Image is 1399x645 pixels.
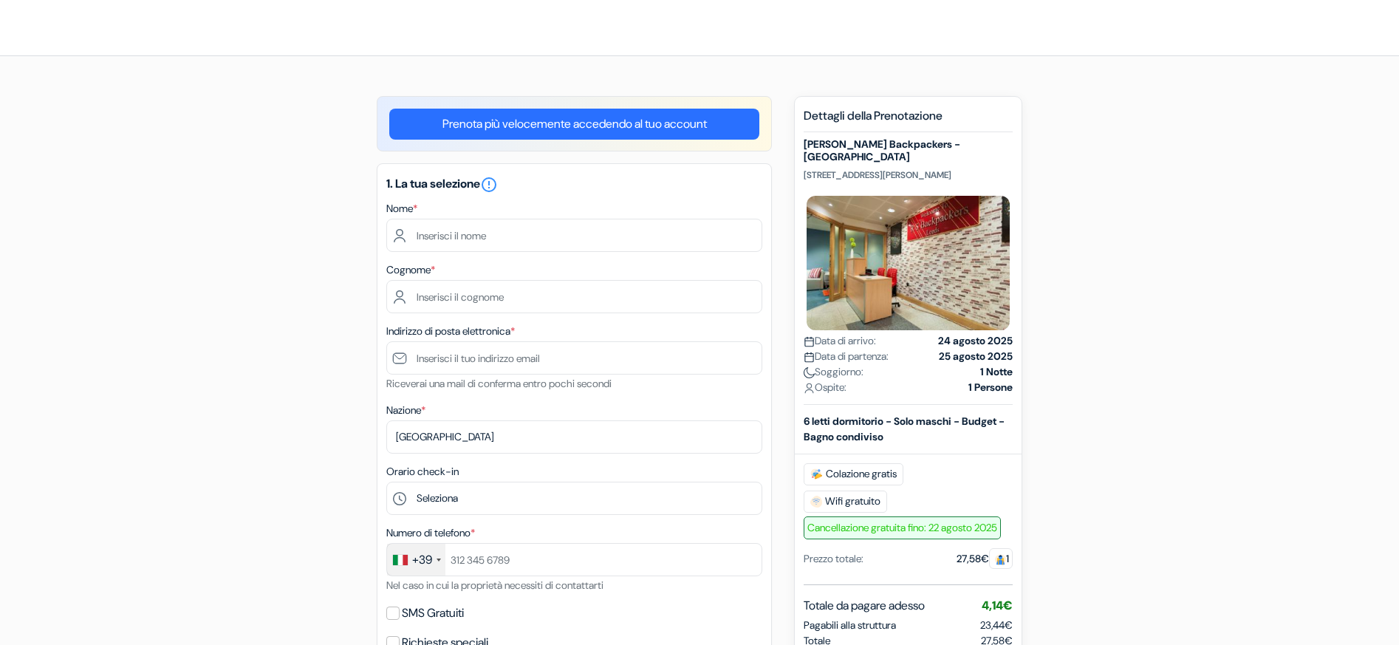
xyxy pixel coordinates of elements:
[804,336,815,347] img: calendar.svg
[804,414,1005,443] b: 6 letti dormitorio - Solo maschi - Budget - Bagno condiviso
[386,403,425,418] label: Nazione
[968,380,1013,395] strong: 1 Persone
[386,262,435,278] label: Cognome
[386,219,762,252] input: Inserisci il nome
[386,377,612,390] small: Riceverai una mail di conferma entro pochi secondi
[386,176,762,194] h5: 1. La tua selezione
[386,464,459,480] label: Orario check-in
[810,468,823,480] img: free_breakfast.svg
[386,201,417,216] label: Nome
[18,15,202,41] img: OstelliDellaGioventu.com
[804,169,1013,181] p: [STREET_ADDRESS][PERSON_NAME]
[989,548,1013,569] span: 1
[804,349,889,364] span: Data di partenza:
[386,579,603,592] small: Nel caso in cui la proprietà necessiti di contattarti
[387,544,445,576] div: Italy (Italia): +39
[804,463,903,485] span: Colazione gratis
[386,341,762,375] input: Inserisci il tuo indirizzo email
[402,603,464,624] label: SMS Gratuiti
[804,618,896,633] span: Pagabili alla struttura
[480,176,498,191] a: error_outline
[804,109,1013,132] h5: Dettagli della Prenotazione
[980,364,1013,380] strong: 1 Notte
[804,352,815,363] img: calendar.svg
[386,543,762,576] input: 312 345 6789
[982,598,1013,613] span: 4,14€
[412,551,432,569] div: +39
[804,333,876,349] span: Data di arrivo:
[804,516,1001,539] span: Cancellazione gratuita fino: 22 agosto 2025
[804,597,925,615] span: Totale da pagare adesso
[386,324,515,339] label: Indirizzo di posta elettronica
[980,618,1013,632] span: 23,44€
[386,525,475,541] label: Numero di telefono
[804,364,863,380] span: Soggiorno:
[804,551,863,567] div: Prezzo totale:
[480,176,498,194] i: error_outline
[804,383,815,394] img: user_icon.svg
[804,367,815,378] img: moon.svg
[389,109,759,140] a: Prenota più velocemente accedendo al tuo account
[386,280,762,313] input: Inserisci il cognome
[804,138,1013,163] h5: [PERSON_NAME] Backpackers -[GEOGRAPHIC_DATA]
[804,491,887,513] span: Wifi gratuito
[810,496,822,508] img: free_wifi.svg
[957,551,1013,567] div: 27,58€
[939,349,1013,364] strong: 25 agosto 2025
[938,333,1013,349] strong: 24 agosto 2025
[804,380,846,395] span: Ospite:
[995,554,1006,565] img: guest.svg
